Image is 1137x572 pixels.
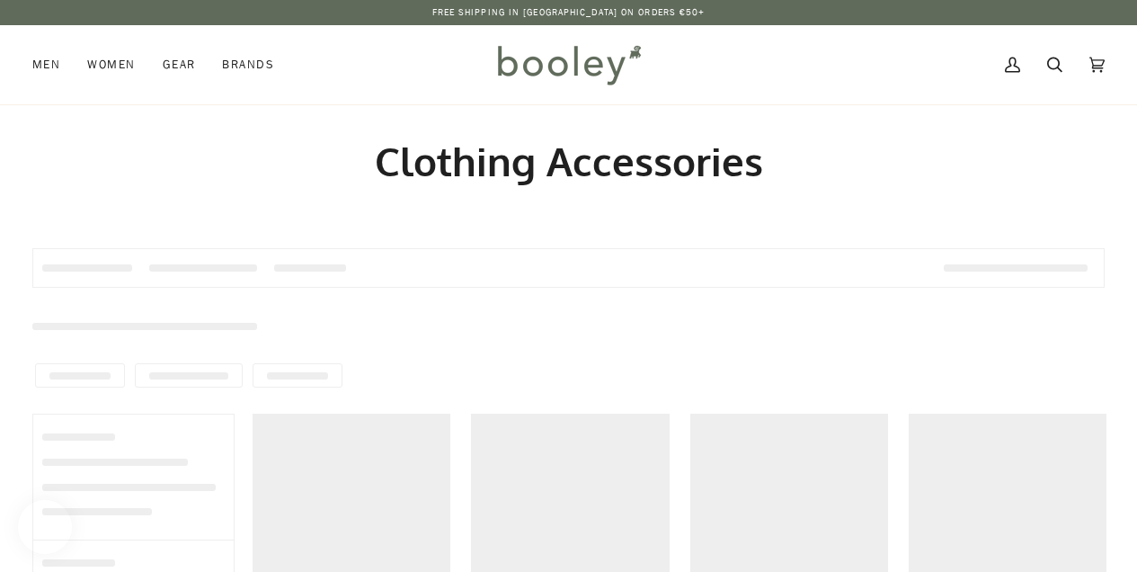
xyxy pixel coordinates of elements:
span: Men [32,56,60,74]
a: Gear [149,25,209,104]
a: Women [74,25,148,104]
iframe: Button to open loyalty program pop-up [18,500,72,554]
span: Women [87,56,135,74]
span: Gear [163,56,196,74]
span: Brands [222,56,274,74]
a: Brands [209,25,288,104]
a: Men [32,25,74,104]
p: Free Shipping in [GEOGRAPHIC_DATA] on Orders €50+ [432,5,706,20]
img: Booley [490,39,647,91]
h1: Clothing Accessories [32,137,1105,186]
